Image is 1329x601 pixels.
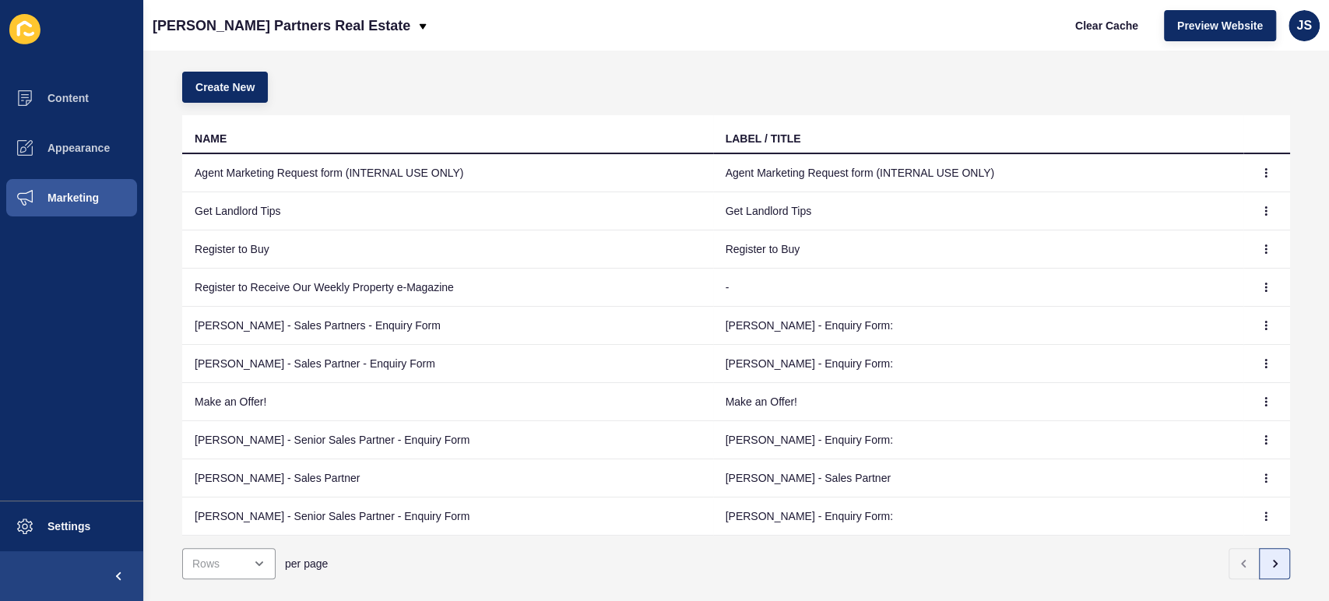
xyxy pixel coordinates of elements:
td: Register to Receive Our Weekly Property e-Magazine [182,269,713,307]
td: [PERSON_NAME] - Enquiry Form: [713,497,1244,536]
div: NAME [195,131,227,146]
span: Create New [195,79,255,95]
td: Get Landlord Tips [713,192,1244,230]
button: Clear Cache [1062,10,1151,41]
td: [PERSON_NAME] - Enquiry Form: [713,345,1244,383]
td: [PERSON_NAME] - Sales Partner - Enquiry Form [182,345,713,383]
div: open menu [182,548,276,579]
span: Clear Cache [1075,18,1138,33]
td: Agent Marketing Request form (INTERNAL USE ONLY) [182,154,713,192]
td: Register to Buy [182,230,713,269]
td: [PERSON_NAME] - Enquiry Form: [713,421,1244,459]
div: LABEL / TITLE [726,131,801,146]
button: Preview Website [1164,10,1276,41]
span: per page [285,556,328,571]
td: [PERSON_NAME] - Senior Sales Partner - Enquiry Form [182,421,713,459]
button: Create New [182,72,268,103]
td: Register to Buy [713,230,1244,269]
td: [PERSON_NAME] - Senior Sales Partner - Enquiry Form [182,497,713,536]
span: Preview Website [1177,18,1263,33]
td: Agent Marketing Request form (INTERNAL USE ONLY) [713,154,1244,192]
td: [PERSON_NAME] - Enquiry Form: [713,307,1244,345]
span: JS [1296,18,1312,33]
td: - [713,269,1244,307]
td: Get Landlord Tips [182,192,713,230]
p: [PERSON_NAME] Partners Real Estate [153,6,410,45]
td: [PERSON_NAME] - Sales Partner [182,459,713,497]
td: [PERSON_NAME] - Sales Partners - Enquiry Form [182,307,713,345]
td: Make an Offer! [182,383,713,421]
td: Make an Offer! [713,383,1244,421]
td: [PERSON_NAME] - Sales Partner [713,459,1244,497]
